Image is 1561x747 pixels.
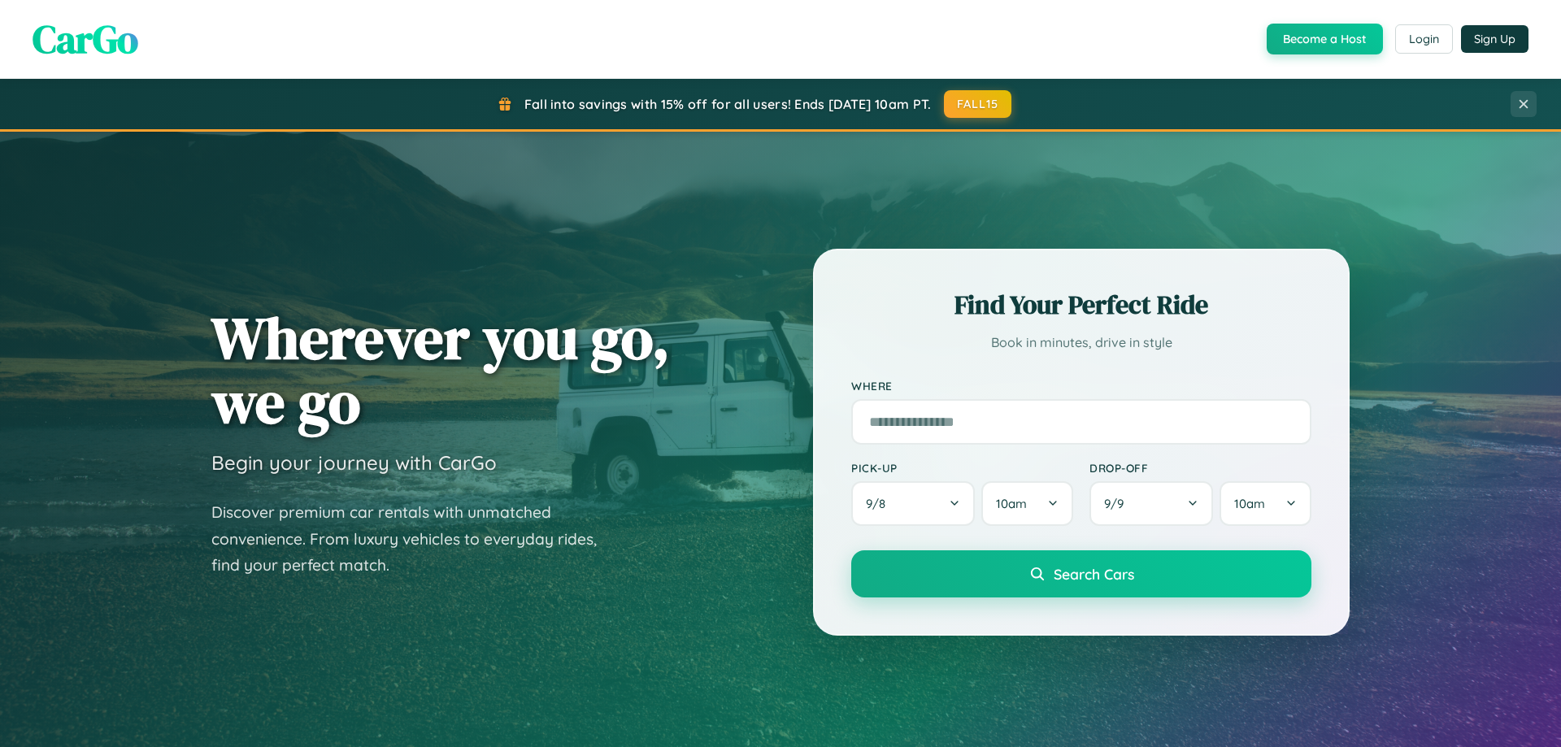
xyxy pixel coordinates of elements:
[33,12,138,66] span: CarGo
[1089,461,1311,475] label: Drop-off
[1104,496,1132,511] span: 9 / 9
[851,481,975,526] button: 9/8
[211,499,618,579] p: Discover premium car rentals with unmatched convenience. From luxury vehicles to everyday rides, ...
[981,481,1073,526] button: 10am
[866,496,894,511] span: 9 / 8
[1395,24,1453,54] button: Login
[524,96,932,112] span: Fall into savings with 15% off for all users! Ends [DATE] 10am PT.
[944,90,1012,118] button: FALL15
[1234,496,1265,511] span: 10am
[1461,25,1528,53] button: Sign Up
[1089,481,1213,526] button: 9/9
[1220,481,1311,526] button: 10am
[851,461,1073,475] label: Pick-up
[851,379,1311,393] label: Where
[851,287,1311,323] h2: Find Your Perfect Ride
[211,450,497,475] h3: Begin your journey with CarGo
[1054,565,1134,583] span: Search Cars
[1267,24,1383,54] button: Become a Host
[851,550,1311,597] button: Search Cars
[996,496,1027,511] span: 10am
[851,331,1311,354] p: Book in minutes, drive in style
[211,306,670,434] h1: Wherever you go, we go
